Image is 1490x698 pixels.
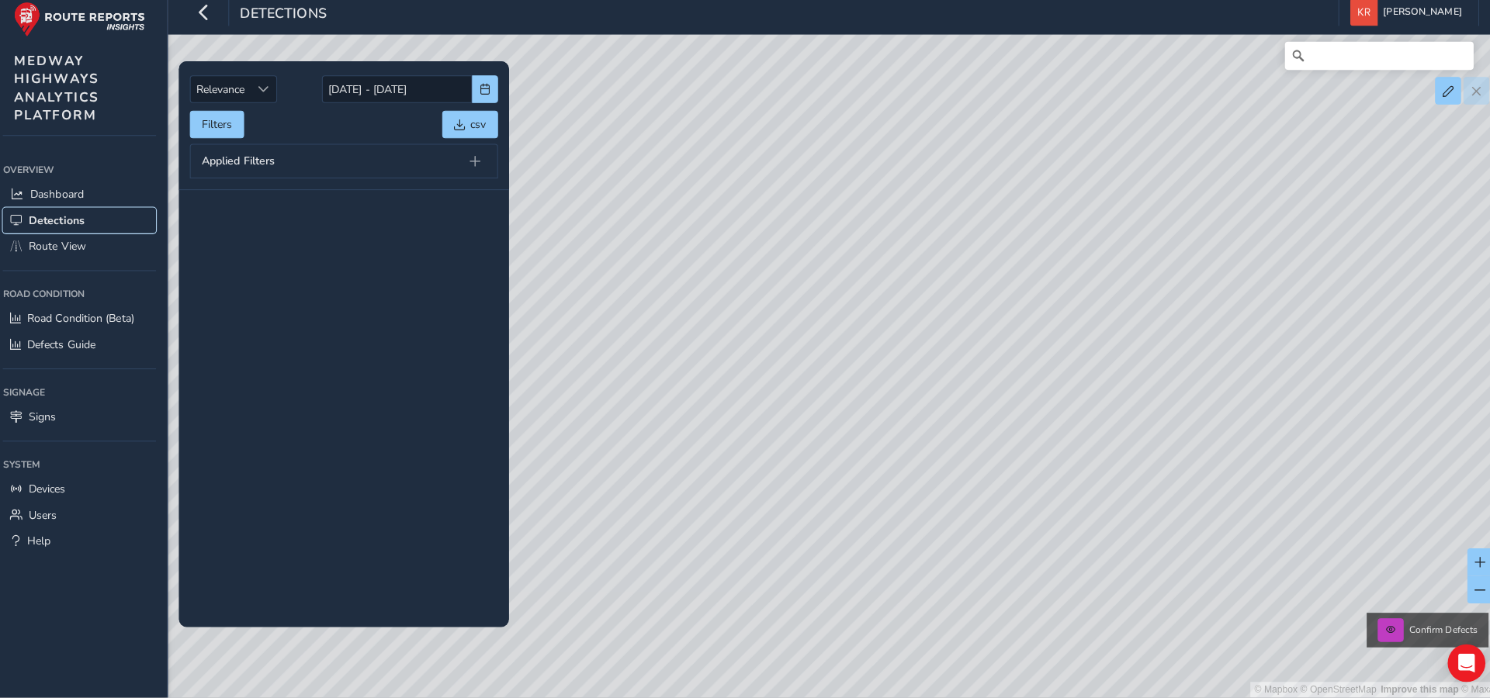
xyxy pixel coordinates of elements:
a: Help [11,530,162,556]
span: Defects Guide [35,342,102,357]
span: MEDWAY HIGHWAYS ANALYTICS PLATFORM [22,60,106,132]
div: Road Condition [11,288,162,311]
span: [PERSON_NAME] [1374,8,1451,35]
span: Detections [245,13,331,35]
a: Signs [11,408,162,434]
span: Detections [36,219,92,234]
div: Overview [11,165,162,188]
span: Help [35,536,58,551]
span: Users [36,510,64,525]
a: Detections [11,214,162,240]
span: Confirm Defects [1399,625,1467,638]
div: System [11,456,162,479]
button: Filters [196,119,249,146]
a: Users [11,505,162,530]
span: Applied Filters [207,163,279,174]
a: Devices [11,479,162,505]
a: Route View [11,240,162,265]
a: Defects Guide [11,337,162,362]
span: Devices [36,485,73,499]
span: csv [473,125,488,140]
img: diamond-layout [1341,8,1368,35]
span: Dashboard [38,194,91,209]
div: Signage [11,385,162,408]
span: Signs [36,413,64,428]
img: rr logo [22,11,151,46]
div: Open Intercom Messenger [1437,645,1474,682]
input: Search [1277,50,1463,78]
a: Road Condition (Beta) [11,311,162,337]
div: Sort by Date [255,85,281,110]
button: csv [445,119,500,146]
span: Relevance [196,85,255,110]
button: [PERSON_NAME] [1341,8,1457,35]
span: Road Condition (Beta) [35,316,140,331]
a: Dashboard [11,188,162,214]
span: Route View [36,245,93,260]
